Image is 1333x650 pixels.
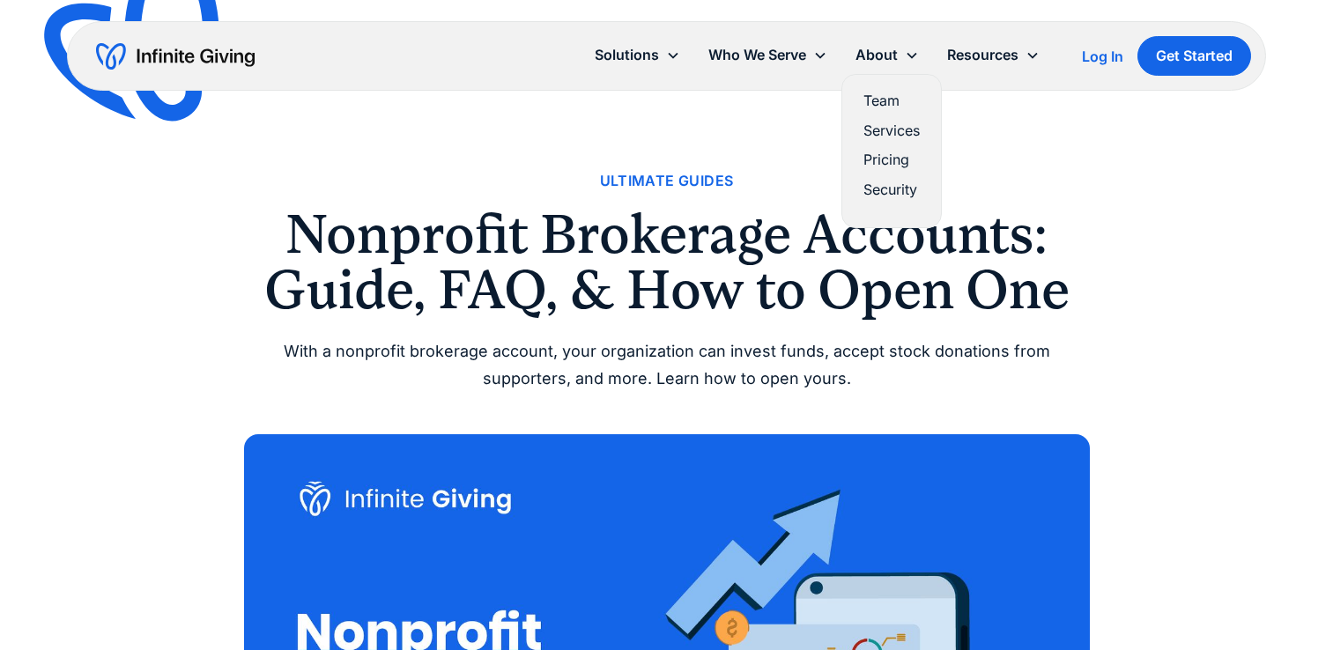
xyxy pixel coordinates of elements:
[600,169,734,193] a: Ultimate Guides
[595,43,659,67] div: Solutions
[244,338,1090,392] div: With a nonprofit brokerage account, your organization can invest funds, accept stock donations fr...
[855,43,898,67] div: About
[96,42,255,70] a: home
[581,36,694,74] div: Solutions
[863,119,920,143] a: Services
[1082,49,1123,63] div: Log In
[863,178,920,202] a: Security
[244,207,1090,317] h1: Nonprofit Brokerage Accounts: Guide, FAQ, & How to Open One
[708,43,806,67] div: Who We Serve
[1137,36,1251,76] a: Get Started
[933,36,1054,74] div: Resources
[863,89,920,113] a: Team
[947,43,1018,67] div: Resources
[694,36,841,74] div: Who We Serve
[863,148,920,172] a: Pricing
[1082,46,1123,67] a: Log In
[841,74,942,228] nav: About
[841,36,933,74] div: About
